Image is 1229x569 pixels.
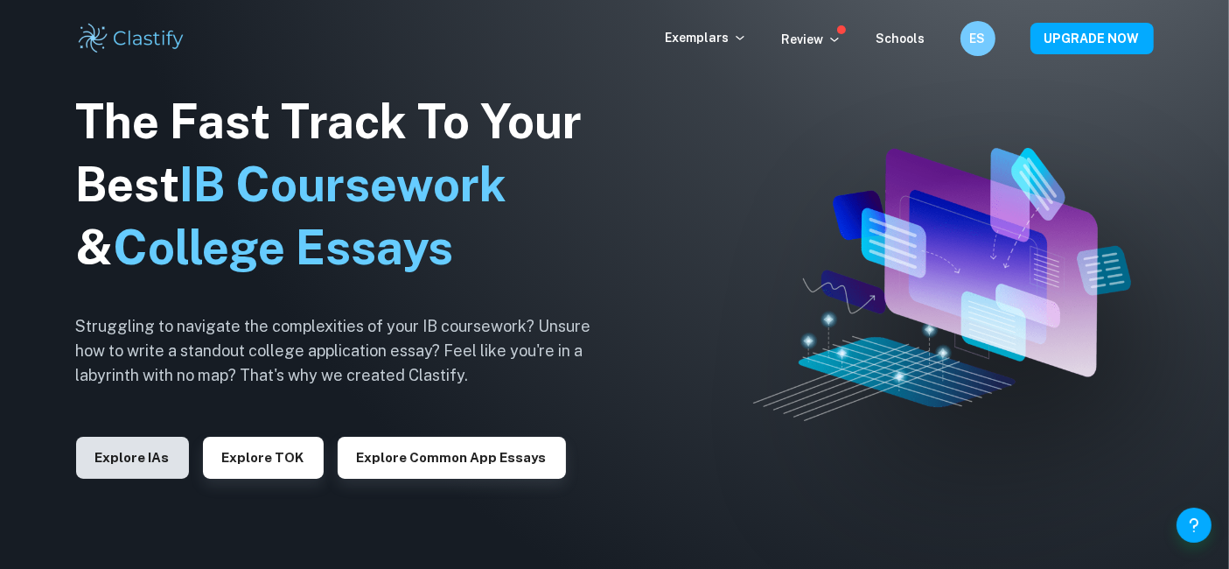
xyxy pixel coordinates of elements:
h6: Struggling to navigate the complexities of your IB coursework? Unsure how to write a standout col... [76,314,618,388]
a: Explore Common App essays [338,448,566,465]
button: Help and Feedback [1177,508,1212,543]
p: Review [782,30,841,49]
button: ES [960,21,995,56]
h1: The Fast Track To Your Best & [76,90,618,279]
a: Explore TOK [203,448,324,465]
span: IB Coursework [180,157,507,212]
button: Explore TOK [203,437,324,479]
button: Explore Common App essays [338,437,566,479]
h6: ES [967,29,988,48]
a: Explore IAs [76,448,189,465]
span: College Essays [114,220,454,275]
button: Explore IAs [76,437,189,479]
button: UPGRADE NOW [1030,23,1154,54]
a: Schools [876,32,925,46]
p: Exemplars [666,28,747,47]
img: Clastify logo [76,21,187,56]
img: Clastify hero [753,148,1131,421]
